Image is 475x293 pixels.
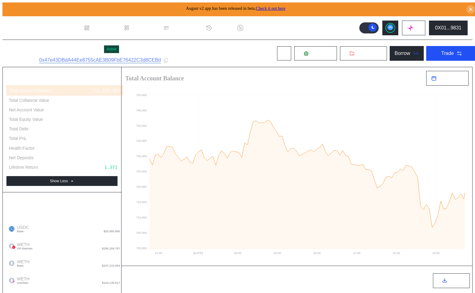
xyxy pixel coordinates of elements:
div: 340,106.652 [91,126,120,132]
div: 1.371% [104,164,120,170]
text: 745,000 [136,109,147,112]
text: 710,000 [136,216,147,219]
img: empty-token.png [9,243,14,249]
text: 725,000 [136,170,147,173]
div: Lifetime Return [9,164,38,170]
text: 720,000 [136,185,147,188]
span: USDC [14,225,29,233]
text: 03:00 [234,251,242,255]
div: Total Equity Value [9,117,43,122]
text: 18:00 [432,251,440,255]
div: Subaccount ID: [7,58,37,63]
img: svg%3e [12,246,15,249]
span: Base [17,264,29,267]
img: svg%3e [12,280,15,283]
div: Net Account Value [9,107,44,113]
text: 15:00 [392,251,400,255]
div: 5,040.785 [97,136,120,141]
div: 57.378 [104,259,120,264]
span: $25,685.886 [104,230,120,233]
img: empty-token.png [9,260,14,266]
text: 705,000 [136,231,147,234]
div: 463,460.260 [91,98,120,103]
span: Base [17,230,29,233]
div: Active [106,47,117,51]
div: Dashboard [92,25,116,31]
span: Deposit [311,51,327,56]
div: Permissions [172,25,199,31]
span: WETH [14,242,32,250]
div: Account Balance [6,199,118,210]
text: 700,000 [136,246,147,250]
div: Borrow [395,51,410,56]
div: Total Account Balance [9,88,52,93]
span: Export [449,279,461,283]
text: 735,000 [136,139,147,142]
div: Net Deposits [9,155,33,160]
div: 712,532.067 [92,88,120,93]
span: WETH [14,276,29,284]
span: Last 24 Hours [439,76,463,81]
span: Unichain [17,281,29,284]
text: 12:00 [353,251,361,255]
div: Trade [441,51,454,56]
div: 123,353.609 [91,117,120,122]
div: Total Debt [9,126,28,132]
text: [DATE] [193,251,203,255]
span: $296,268.787 [102,247,120,250]
div: [PERSON_NAME] Loan [7,44,102,55]
text: 730,000 [136,154,147,158]
div: Health Factor [9,145,35,151]
text: 750,000 [136,93,147,97]
img: base-BpWWO12p.svg [12,263,15,266]
img: empty-token.png [9,278,14,283]
text: 715,000 [136,200,147,204]
div: 33.222 [104,276,120,282]
span: Withdraw [357,51,377,56]
div: Total Collateral Value [9,98,49,103]
div: 367,612.019 [91,155,120,160]
div: 0X01...9831 [435,25,461,31]
text: 09:00 [313,251,321,255]
div: History [214,25,230,31]
a: Check it out here [256,6,285,11]
div: Aggregate Balances [6,210,118,220]
span: $143,135.917 [102,281,120,284]
div: Total PnL [9,136,27,141]
div: 1.363 [107,145,120,151]
text: 740,000 [136,124,147,127]
div: 68.763 [104,242,120,247]
text: 06:00 [274,251,281,255]
span: WETH [14,259,29,267]
span: $247,216.494 [102,264,120,267]
div: Account Summary [6,73,118,85]
div: Discount Factors [246,25,283,31]
div: Loan Book [132,25,156,31]
div: 25,689.796 [94,225,120,230]
div: DeFi Metrics [126,277,161,284]
a: 0x47e43DBdA44Ee8755cAE3B09FbE76422C3d8CEBd [39,57,161,63]
h2: Total Account Balance [125,75,421,81]
img: base-BpWWO12p.svg [12,229,15,232]
img: chain logo [407,25,414,31]
text: 21:00 [155,251,162,255]
span: OP Mainnet [17,247,32,250]
div: Show Less [50,179,68,183]
span: August v2 app has been released in beta. [186,6,285,11]
div: 372,425.416 [91,107,120,113]
img: usdc.png [9,226,14,232]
